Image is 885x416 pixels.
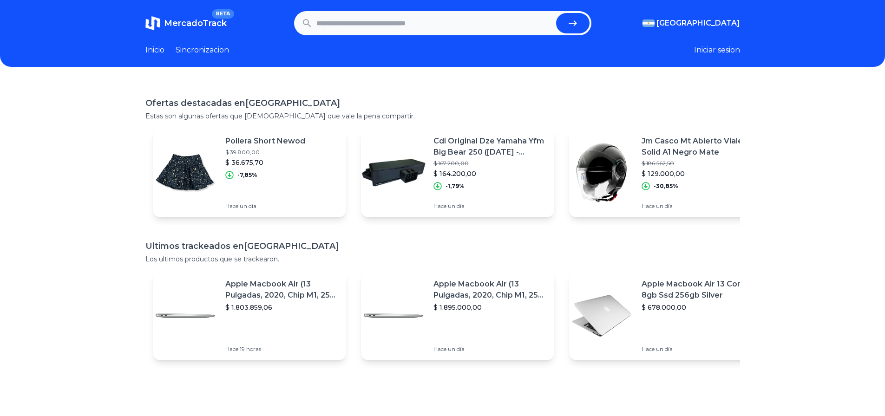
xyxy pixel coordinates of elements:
[225,158,305,167] p: $ 36.675,70
[642,136,755,158] p: Jm Casco Mt Abierto Viale Sv Solid A1 Negro Mate
[225,202,305,210] p: Hace un día
[145,111,740,121] p: Estas son algunas ofertas que [DEMOGRAPHIC_DATA] que vale la pena compartir.
[642,19,655,27] img: Argentina
[642,279,755,301] p: Apple Macbook Air 13 Core I5 8gb Ssd 256gb Silver
[225,149,305,156] p: $ 39.800,00
[569,140,634,205] img: Featured image
[446,182,465,190] p: -1,79%
[361,283,426,348] img: Featured image
[433,303,547,312] p: $ 1.895.000,00
[145,254,740,264] p: Los ultimos productos que se trackearon.
[694,45,740,56] button: Iniciar sesion
[145,240,740,253] h1: Ultimos trackeados en [GEOGRAPHIC_DATA]
[145,45,164,56] a: Inicio
[225,136,305,147] p: Pollera Short Newod
[569,128,762,217] a: Featured imageJm Casco Mt Abierto Viale Sv Solid A1 Negro Mate$ 186.562,50$ 129.000,00-30,85%Hace...
[642,345,755,353] p: Hace un día
[153,271,346,360] a: Featured imageApple Macbook Air (13 Pulgadas, 2020, Chip M1, 256 Gb De Ssd, 8 Gb De Ram) - Plata$...
[569,283,634,348] img: Featured image
[145,16,227,31] a: MercadoTrackBETA
[642,18,740,29] button: [GEOGRAPHIC_DATA]
[153,140,218,205] img: Featured image
[642,169,755,178] p: $ 129.000,00
[642,160,755,167] p: $ 186.562,50
[433,169,547,178] p: $ 164.200,00
[225,279,339,301] p: Apple Macbook Air (13 Pulgadas, 2020, Chip M1, 256 Gb De Ssd, 8 Gb De Ram) - Plata
[433,136,547,158] p: Cdi Original Dze Yamaha Yfm Big Bear 250 ([DATE] - [DATE])
[176,45,229,56] a: Sincronizacion
[361,128,554,217] a: Featured imageCdi Original Dze Yamaha Yfm Big Bear 250 ([DATE] - [DATE])$ 167.200,00$ 164.200,00-...
[164,18,227,28] span: MercadoTrack
[654,182,678,190] p: -30,85%
[225,303,339,312] p: $ 1.803.859,06
[569,271,762,360] a: Featured imageApple Macbook Air 13 Core I5 8gb Ssd 256gb Silver$ 678.000,00Hace un día
[642,202,755,210] p: Hace un día
[361,271,554,360] a: Featured imageApple Macbook Air (13 Pulgadas, 2020, Chip M1, 256 Gb De Ssd, 8 Gb De Ram) - Plata$...
[225,345,339,353] p: Hace 19 horas
[212,9,234,19] span: BETA
[433,345,547,353] p: Hace un día
[433,279,547,301] p: Apple Macbook Air (13 Pulgadas, 2020, Chip M1, 256 Gb De Ssd, 8 Gb De Ram) - Plata
[153,283,218,348] img: Featured image
[642,303,755,312] p: $ 678.000,00
[433,202,547,210] p: Hace un día
[361,140,426,205] img: Featured image
[433,160,547,167] p: $ 167.200,00
[145,97,740,110] h1: Ofertas destacadas en [GEOGRAPHIC_DATA]
[145,16,160,31] img: MercadoTrack
[153,128,346,217] a: Featured imagePollera Short Newod$ 39.800,00$ 36.675,70-7,85%Hace un día
[237,171,257,179] p: -7,85%
[656,18,740,29] span: [GEOGRAPHIC_DATA]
